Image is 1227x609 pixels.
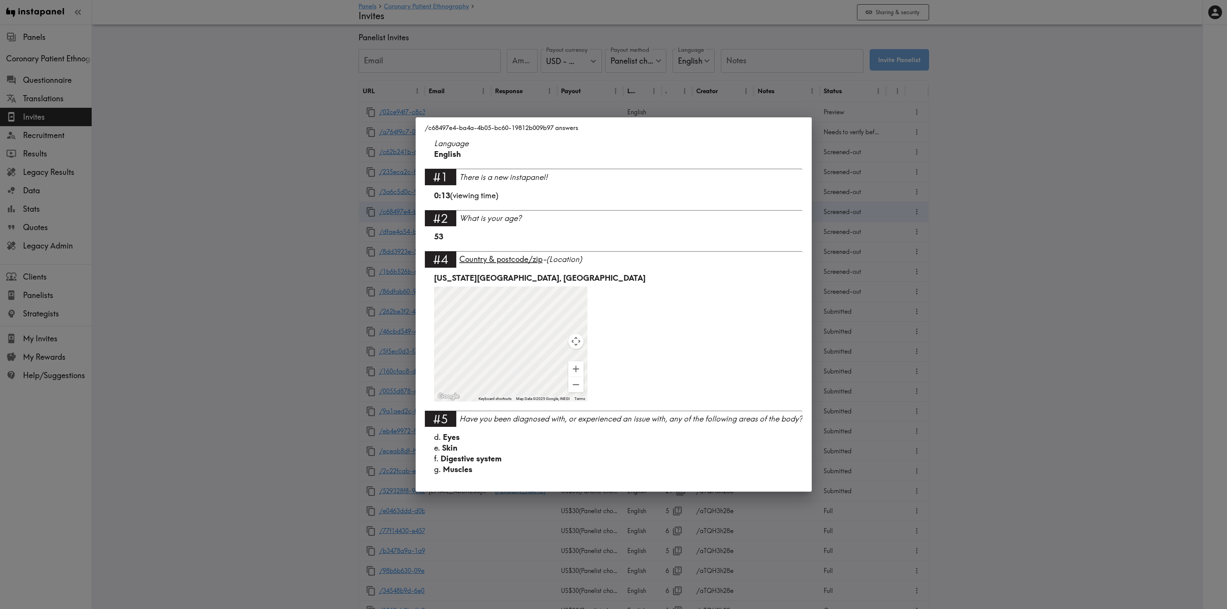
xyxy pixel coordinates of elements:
[443,432,460,442] span: Eyes
[425,411,803,432] a: #5Have you been diagnosed with, or experienced an issue with, any of the following areas of the b...
[441,454,502,463] span: Digestive system
[425,210,456,226] div: #2
[459,254,803,265] div: - (Location)
[434,138,793,149] span: Language
[443,464,472,474] span: Muscles
[425,251,803,272] a: #4Country & postcode/zip-(Location)
[568,361,584,377] button: Zoom in
[434,443,793,453] div: e.
[459,413,803,424] div: Have you been diagnosed with, or experienced an issue with, any of the following areas of the body?
[442,443,457,453] span: Skin
[425,169,803,190] a: #1There is a new instapanel!
[434,453,793,464] div: f.
[436,392,461,402] a: Open this area in Google Maps (opens a new window)
[425,210,803,231] a: #2What is your age?
[434,464,793,475] div: g.
[425,251,456,267] div: #4
[434,273,793,283] div: [US_STATE][GEOGRAPHIC_DATA], [GEOGRAPHIC_DATA]
[459,172,803,183] div: There is a new instapanel!
[434,432,793,443] div: d.
[425,169,456,185] div: #1
[434,231,793,251] div: 53
[434,149,461,159] span: English
[479,396,512,402] button: Keyboard shortcuts
[436,392,461,402] img: Google
[574,397,585,401] a: Terms (opens in new tab)
[416,117,812,138] h2: /c68497e4-ba4a-4b05-bc60-19812b009b97 answers
[425,411,456,427] div: #5
[568,334,584,349] button: Map camera controls
[434,190,793,210] div: (viewing time)
[434,191,450,200] b: 0:13
[459,213,803,224] div: What is your age?
[568,377,584,392] button: Zoom out
[459,254,543,264] span: Country & postcode/zip
[516,397,570,401] span: Map Data ©2025 Google, INEGI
